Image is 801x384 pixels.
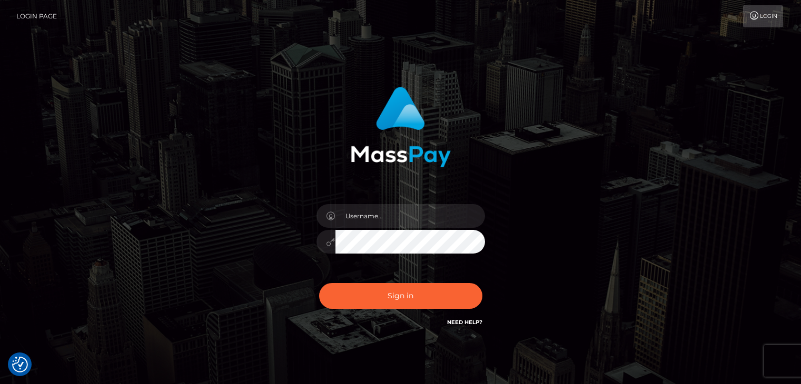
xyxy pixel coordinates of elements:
a: Need Help? [447,319,482,326]
img: Revisit consent button [12,357,28,372]
a: Login [743,5,783,27]
button: Consent Preferences [12,357,28,372]
img: MassPay Login [351,87,451,167]
button: Sign in [319,283,482,309]
a: Login Page [16,5,57,27]
input: Username... [335,204,485,228]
